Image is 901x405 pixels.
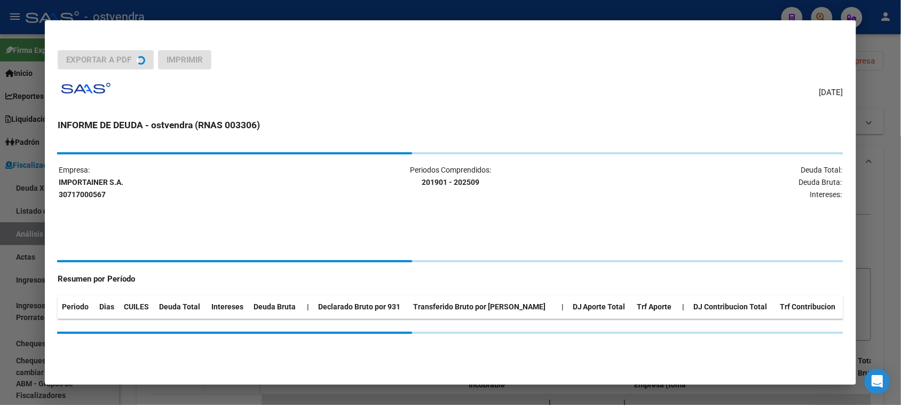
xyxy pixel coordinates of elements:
th: | [557,295,568,318]
th: Transferido Bruto por [PERSON_NAME] [409,295,557,318]
th: DJ Contribucion Total [690,295,776,318]
p: Periodos Comprendidos: [320,164,581,189]
th: | [303,295,314,318]
th: DJ Aporte Total [568,295,633,318]
h3: INFORME DE DEUDA - ostvendra (RNAS 003306) [58,118,843,132]
th: | [678,295,690,318]
th: Periodo [58,295,94,318]
th: Deuda Bruta [250,295,303,318]
button: Exportar a PDF [58,50,154,69]
button: Imprimir [158,50,211,69]
span: Exportar a PDF [66,55,131,65]
th: Dias [95,295,120,318]
strong: IMPORTAINER S.A. 30717000567 [59,178,123,199]
th: Intereses [207,295,250,318]
span: [DATE] [819,87,843,99]
p: Deuda Total: Deuda Bruta: Intereses: [582,164,842,200]
div: Open Intercom Messenger [865,369,890,394]
span: Imprimir [167,55,203,65]
th: Trf Contribucion [776,295,843,318]
th: CUILES [120,295,155,318]
th: Declarado Bruto por 931 [314,295,409,318]
p: Empresa: [59,164,319,200]
h4: Resumen por Período [58,273,843,285]
th: Deuda Total [155,295,207,318]
th: Trf Aporte [633,295,678,318]
strong: 201901 - 202509 [422,178,479,186]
